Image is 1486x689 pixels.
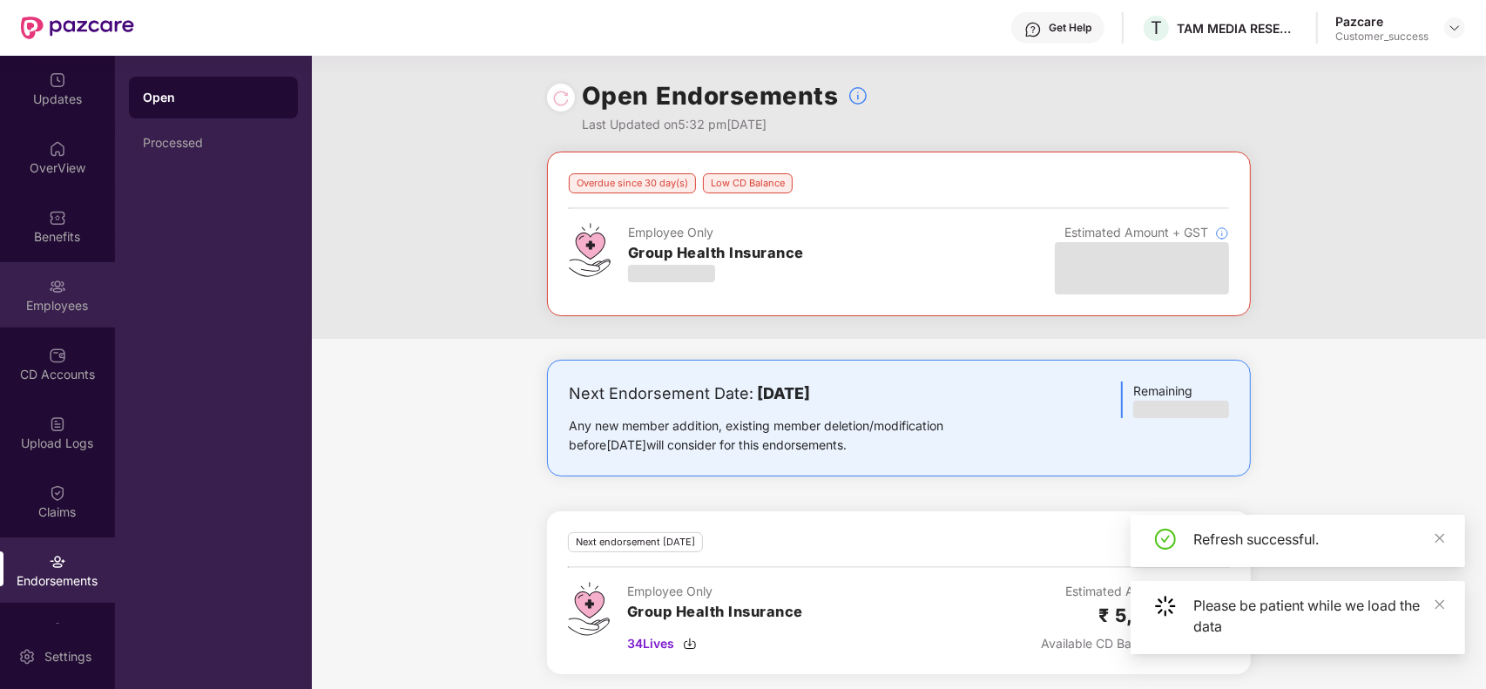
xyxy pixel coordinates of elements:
div: Please be patient while we load the data [1193,595,1444,637]
div: TAM MEDIA RESEARCH PRIVATE LIMITED [1177,20,1299,37]
div: Pazcare [1335,13,1429,30]
span: check-circle [1155,529,1176,550]
img: icon [1155,596,1176,617]
div: Get Help [1049,21,1091,35]
div: Customer_success [1335,30,1429,44]
img: svg+xml;base64,PHN2ZyBpZD0iSGVscC0zMngzMiIgeG1sbnM9Imh0dHA6Ly93d3cudzMub3JnLzIwMDAvc3ZnIiB3aWR0aD... [1024,21,1042,38]
img: New Pazcare Logo [21,17,134,39]
div: Refresh successful. [1193,529,1444,550]
img: svg+xml;base64,PHN2ZyBpZD0iRHJvcGRvd24tMzJ4MzIiIHhtbG5zPSJodHRwOi8vd3d3LnczLm9yZy8yMDAwL3N2ZyIgd2... [1448,21,1462,35]
span: close [1434,532,1446,544]
span: T [1151,17,1162,38]
span: close [1434,598,1446,611]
